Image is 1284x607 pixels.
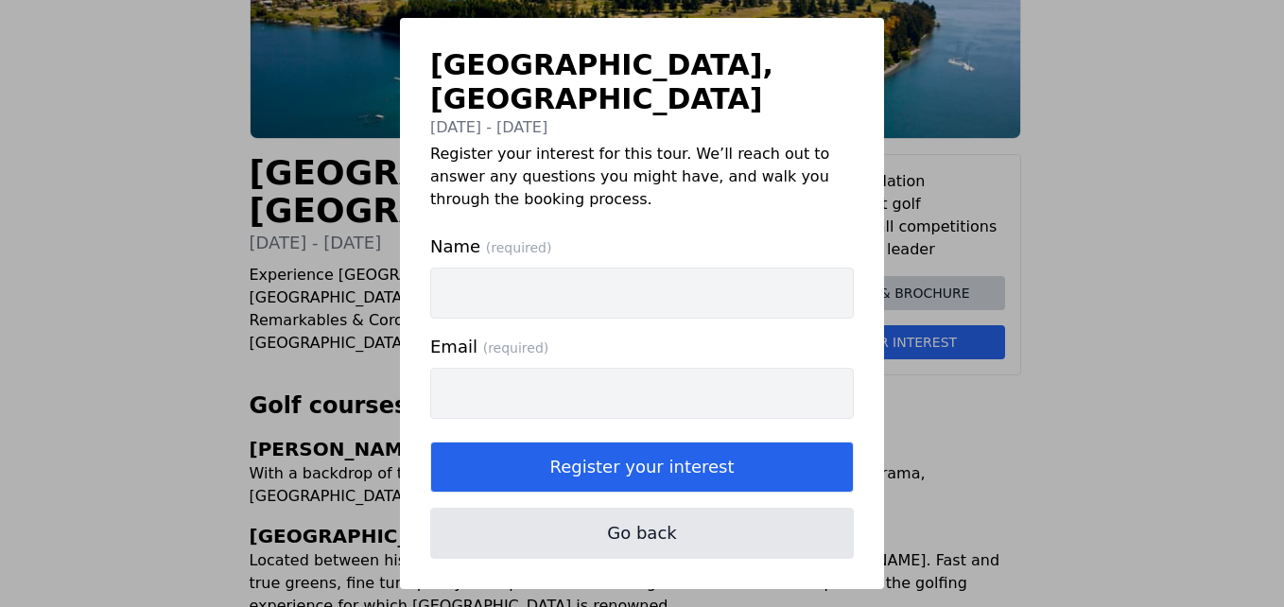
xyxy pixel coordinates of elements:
p: Register your interest for this tour. We’ll reach out to answer any questions you might have, and... [430,143,854,211]
span: (required) [486,240,552,255]
input: Email (required) [430,368,854,419]
input: Name (required) [430,268,854,319]
button: Go back [430,508,854,559]
span: (required) [483,340,549,356]
div: [DATE] - [DATE] [430,116,854,139]
span: Name [430,234,854,260]
span: Email [430,334,854,360]
button: Register your interest [430,442,854,493]
h2: [GEOGRAPHIC_DATA], [GEOGRAPHIC_DATA] [430,48,854,116]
